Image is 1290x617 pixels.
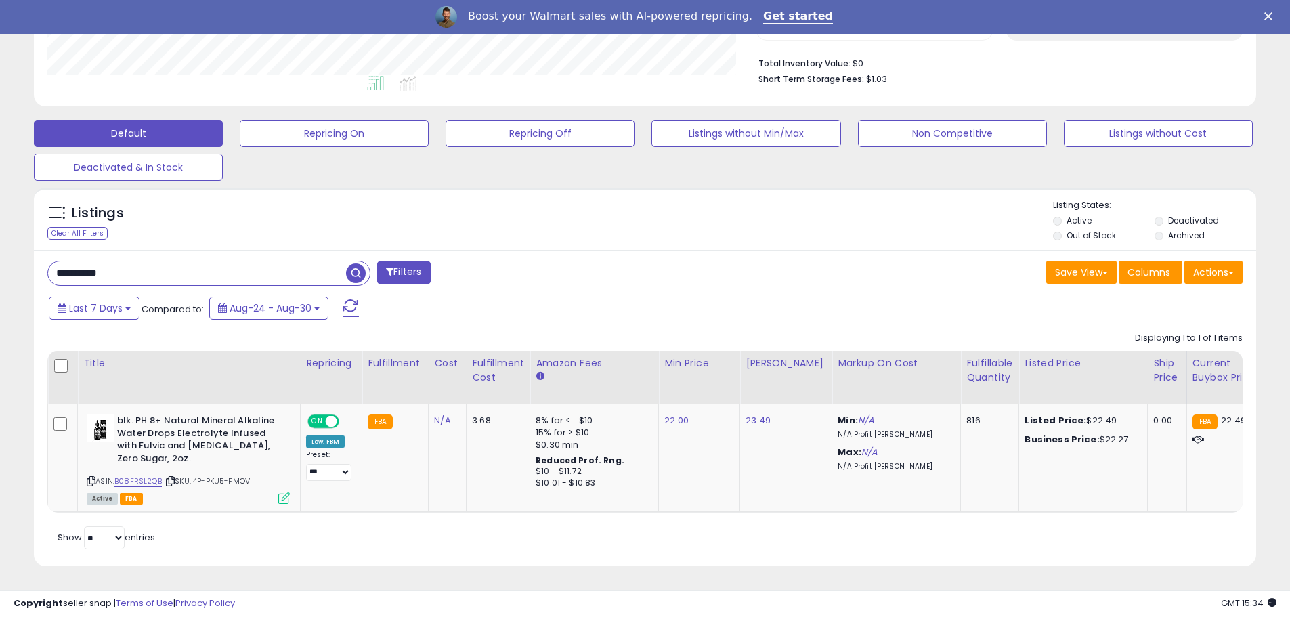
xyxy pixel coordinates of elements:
[536,414,648,427] div: 8% for <= $10
[337,416,359,427] span: OFF
[434,414,450,427] a: N/A
[536,427,648,439] div: 15% for > $10
[1025,414,1086,427] b: Listed Price:
[468,9,752,23] div: Boost your Walmart sales with AI-powered repricing.
[114,475,162,487] a: B08FRSL2QB
[1184,261,1243,284] button: Actions
[763,9,833,24] a: Get started
[746,356,826,370] div: [PERSON_NAME]
[966,356,1013,385] div: Fulfillable Quantity
[1067,230,1116,241] label: Out of Stock
[536,454,624,466] b: Reduced Prof. Rng.
[832,351,961,404] th: The percentage added to the cost of goods (COGS) that forms the calculator for Min & Max prices.
[377,261,430,284] button: Filters
[117,414,282,468] b: blk. PH 8+ Natural Mineral Alkaline Water Drops Electrolyte Infused with Fulvic and [MEDICAL_DATA...
[838,446,861,459] b: Max:
[1168,215,1219,226] label: Deactivated
[1153,414,1176,427] div: 0.00
[838,414,858,427] b: Min:
[209,297,328,320] button: Aug-24 - Aug-30
[651,120,840,147] button: Listings without Min/Max
[72,204,124,223] h5: Listings
[434,356,460,370] div: Cost
[87,414,114,442] img: 31Jxnkc58EL._SL40_.jpg
[472,356,524,385] div: Fulfillment Cost
[14,597,235,610] div: seller snap | |
[664,414,689,427] a: 22.00
[49,297,139,320] button: Last 7 Days
[858,414,874,427] a: N/A
[1064,120,1253,147] button: Listings without Cost
[858,120,1047,147] button: Non Competitive
[1264,12,1278,20] div: Close
[435,6,457,28] img: Profile image for Adrian
[1127,265,1170,279] span: Columns
[746,414,771,427] a: 23.49
[309,416,326,427] span: ON
[1153,356,1180,385] div: Ship Price
[1221,597,1276,610] span: 2025-09-7 15:34 GMT
[164,475,250,486] span: | SKU: 4P-PKU5-FMOV
[1053,199,1256,212] p: Listing States:
[69,301,123,315] span: Last 7 Days
[758,73,864,85] b: Short Term Storage Fees:
[142,303,204,316] span: Compared to:
[58,531,155,544] span: Show: entries
[368,414,393,429] small: FBA
[536,477,648,489] div: $10.01 - $10.83
[306,450,351,481] div: Preset:
[87,414,290,503] div: ASIN:
[1119,261,1182,284] button: Columns
[34,120,223,147] button: Default
[1025,433,1137,446] div: $22.27
[368,356,423,370] div: Fulfillment
[1192,356,1262,385] div: Current Buybox Price
[838,356,955,370] div: Markup on Cost
[240,120,429,147] button: Repricing On
[536,466,648,477] div: $10 - $11.72
[866,72,887,85] span: $1.03
[83,356,295,370] div: Title
[116,597,173,610] a: Terms of Use
[536,370,544,383] small: Amazon Fees.
[1221,414,1246,427] span: 22.49
[664,356,734,370] div: Min Price
[536,439,648,451] div: $0.30 min
[1168,230,1205,241] label: Archived
[230,301,311,315] span: Aug-24 - Aug-30
[758,54,1232,70] li: $0
[446,120,635,147] button: Repricing Off
[1192,414,1218,429] small: FBA
[838,430,950,440] p: N/A Profit [PERSON_NAME]
[966,414,1008,427] div: 816
[472,414,519,427] div: 3.68
[536,356,653,370] div: Amazon Fees
[1025,356,1142,370] div: Listed Price
[175,597,235,610] a: Privacy Policy
[1025,433,1099,446] b: Business Price:
[758,58,851,69] b: Total Inventory Value:
[1046,261,1117,284] button: Save View
[47,227,108,240] div: Clear All Filters
[120,493,143,505] span: FBA
[34,154,223,181] button: Deactivated & In Stock
[1025,414,1137,427] div: $22.49
[306,435,345,448] div: Low. FBM
[87,493,118,505] span: All listings currently available for purchase on Amazon
[838,462,950,471] p: N/A Profit [PERSON_NAME]
[14,597,63,610] strong: Copyright
[1067,215,1092,226] label: Active
[1135,332,1243,345] div: Displaying 1 to 1 of 1 items
[861,446,878,459] a: N/A
[306,356,356,370] div: Repricing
